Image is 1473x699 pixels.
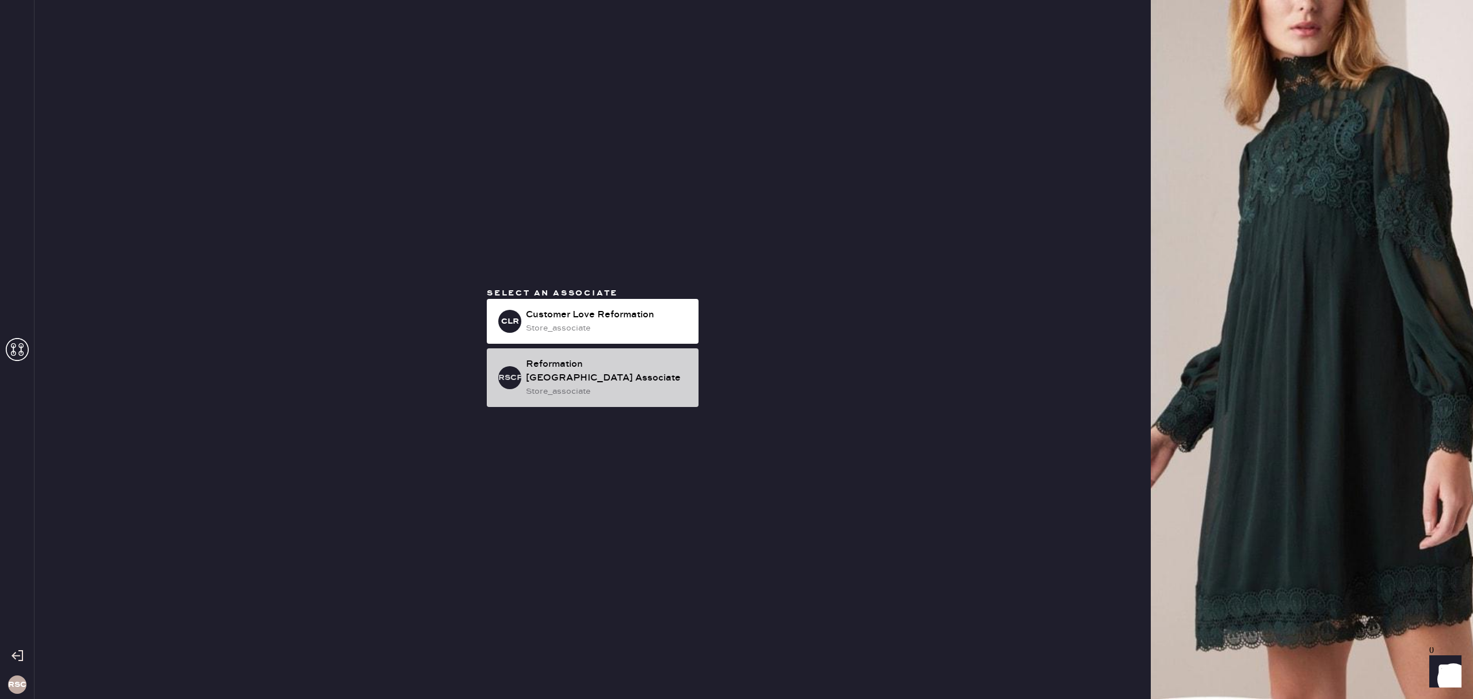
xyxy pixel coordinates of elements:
iframe: Front Chat [1418,647,1468,697]
span: Select an associate [487,288,618,298]
h3: RSCP [8,681,26,689]
h3: CLR [501,317,519,325]
div: store_associate [526,322,689,335]
div: store_associate [526,385,689,398]
div: Customer Love Reformation [526,308,689,322]
div: Reformation [GEOGRAPHIC_DATA] Associate [526,358,689,385]
h3: RSCPA [498,374,521,382]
